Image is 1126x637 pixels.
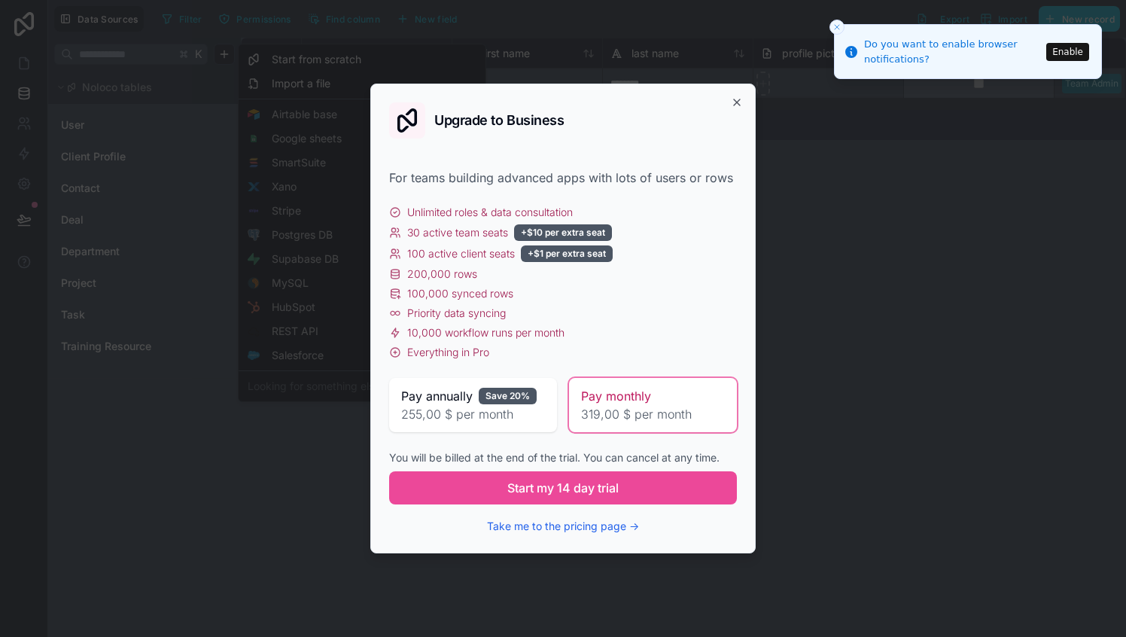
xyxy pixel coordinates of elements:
[389,471,737,504] button: Start my 14 day trial
[581,387,651,405] span: Pay monthly
[434,114,564,127] h2: Upgrade to Business
[407,225,508,240] span: 30 active team seats
[479,388,537,404] div: Save 20%
[407,205,573,220] span: Unlimited roles & data consultation
[389,169,737,187] div: For teams building advanced apps with lots of users or rows
[521,245,613,262] div: +$1 per extra seat
[407,286,513,301] span: 100,000 synced rows
[407,267,477,282] span: 200,000 rows
[401,387,473,405] span: Pay annually
[507,479,619,497] span: Start my 14 day trial
[581,405,725,423] span: 319,00 $ per month
[407,306,506,321] span: Priority data syncing
[514,224,612,241] div: +$10 per extra seat
[407,325,565,340] span: 10,000 workflow runs per month
[401,405,545,423] span: 255,00 $ per month
[487,519,639,534] button: Take me to the pricing page →
[407,246,515,261] span: 100 active client seats
[407,345,489,360] span: Everything in Pro
[389,450,737,465] div: You will be billed at the end of the trial. You can cancel at any time.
